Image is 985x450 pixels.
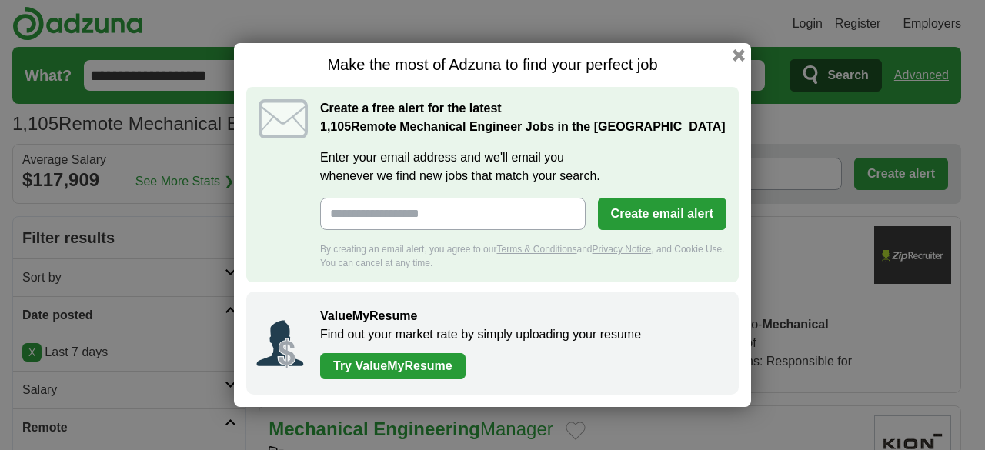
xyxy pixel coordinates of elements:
[496,244,576,255] a: Terms & Conditions
[259,99,308,138] img: icon_email.svg
[320,120,726,133] strong: Remote Mechanical Engineer Jobs in the [GEOGRAPHIC_DATA]
[598,198,726,230] button: Create email alert
[320,99,726,136] h2: Create a free alert for the latest
[246,55,739,75] h1: Make the most of Adzuna to find your perfect job
[320,307,723,325] h2: ValueMyResume
[593,244,652,255] a: Privacy Notice
[320,325,723,344] p: Find out your market rate by simply uploading your resume
[320,148,726,185] label: Enter your email address and we'll email you whenever we find new jobs that match your search.
[320,242,726,270] div: By creating an email alert, you agree to our and , and Cookie Use. You can cancel at any time.
[320,118,351,136] span: 1,105
[320,353,466,379] a: Try ValueMyResume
